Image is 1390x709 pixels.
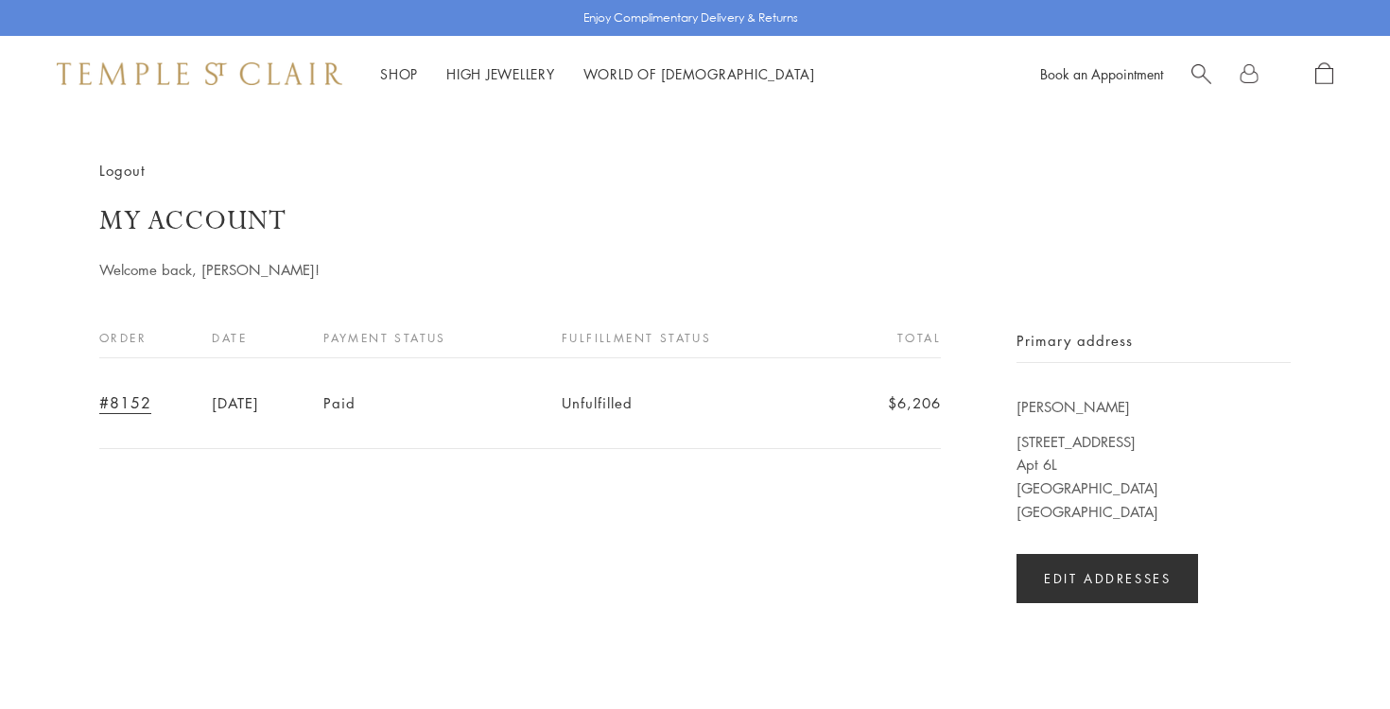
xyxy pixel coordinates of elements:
a: #8152 [99,392,151,413]
td: Unfulfilled [552,358,836,449]
td: $6,206 [836,358,941,449]
h1: My account [99,204,1291,238]
a: High JewelleryHigh Jewellery [446,64,555,83]
th: Fulfillment status [552,329,836,358]
a: Search [1191,62,1211,86]
a: World of [DEMOGRAPHIC_DATA]World of [DEMOGRAPHIC_DATA] [583,64,815,83]
p: Welcome back, [PERSON_NAME]! [99,258,600,282]
a: ShopShop [380,64,418,83]
span: [PERSON_NAME] [1016,395,1130,419]
a: Edit addresses [1016,554,1198,603]
h2: Primary address [1016,329,1291,363]
nav: Main navigation [380,62,815,86]
p: [STREET_ADDRESS] Apt 6L [GEOGRAPHIC_DATA] [GEOGRAPHIC_DATA] [1016,395,1291,524]
img: Temple St. Clair [57,62,342,85]
th: Total [836,329,941,358]
th: Payment status [314,329,552,358]
a: Book an Appointment [1040,64,1163,83]
th: Date [202,329,314,358]
a: Open Shopping Bag [1315,62,1333,86]
td: Paid [314,358,552,449]
td: [DATE] [202,358,314,449]
th: Order [99,329,202,358]
a: Logout [99,160,146,181]
p: Enjoy Complimentary Delivery & Returns [583,9,798,27]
